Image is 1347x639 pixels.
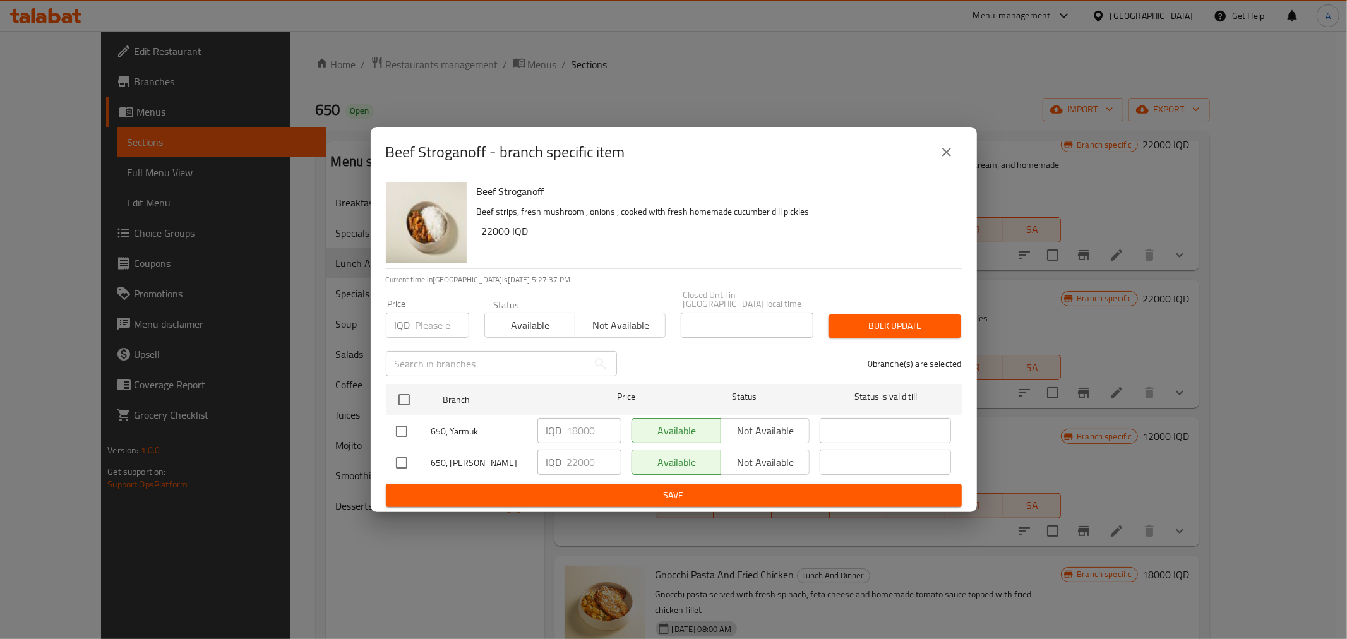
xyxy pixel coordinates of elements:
h6: Beef Stroganoff [477,182,952,200]
p: IQD [546,455,562,470]
span: 650, Yarmuk [431,424,527,439]
span: Not available [580,316,661,335]
input: Please enter price [567,418,621,443]
p: IQD [546,423,562,438]
span: Bulk update [839,318,951,334]
span: Status is valid till [820,389,951,405]
span: Save [396,487,952,503]
img: Beef Stroganoff [386,182,467,263]
h2: Beef Stroganoff - branch specific item [386,142,625,162]
button: Save [386,484,962,507]
span: Status [678,389,810,405]
p: IQD [395,318,410,333]
button: Available [484,313,575,338]
p: 0 branche(s) are selected [868,357,962,370]
p: Beef strips, fresh mushroom , onions , cooked with fresh homemade cucumber dill pickles [477,204,952,220]
button: close [931,137,962,167]
button: Not available [575,313,666,338]
p: Current time in [GEOGRAPHIC_DATA] is [DATE] 5:27:37 PM [386,274,962,285]
input: Search in branches [386,351,588,376]
input: Please enter price [416,313,469,338]
input: Please enter price [567,450,621,475]
h6: 22000 IQD [482,222,952,240]
button: Bulk update [829,314,961,338]
span: 650, [PERSON_NAME] [431,455,527,471]
span: Available [490,316,570,335]
span: Branch [443,392,574,408]
span: Price [584,389,668,405]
